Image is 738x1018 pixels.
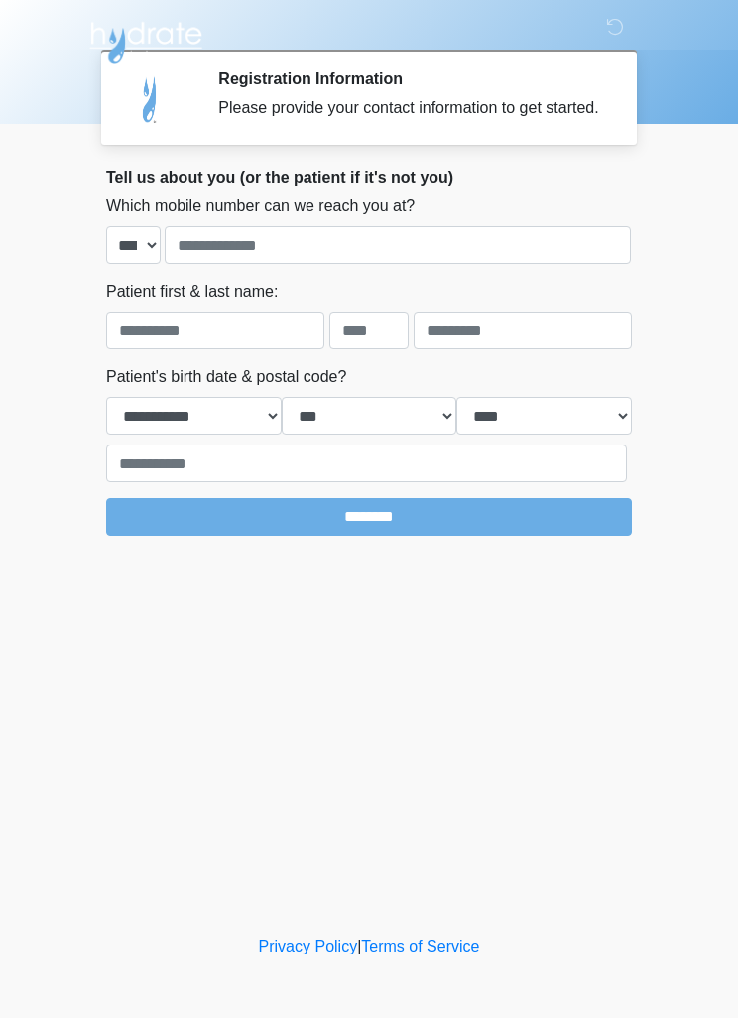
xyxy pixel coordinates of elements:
div: Please provide your contact information to get started. [218,96,602,120]
img: Agent Avatar [121,69,181,129]
label: Patient's birth date & postal code? [106,365,346,389]
a: Terms of Service [361,938,479,954]
label: Which mobile number can we reach you at? [106,194,415,218]
img: Hydrate IV Bar - Scottsdale Logo [86,15,205,64]
h2: Tell us about you (or the patient if it's not you) [106,168,632,187]
a: | [357,938,361,954]
a: Privacy Policy [259,938,358,954]
label: Patient first & last name: [106,280,278,304]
